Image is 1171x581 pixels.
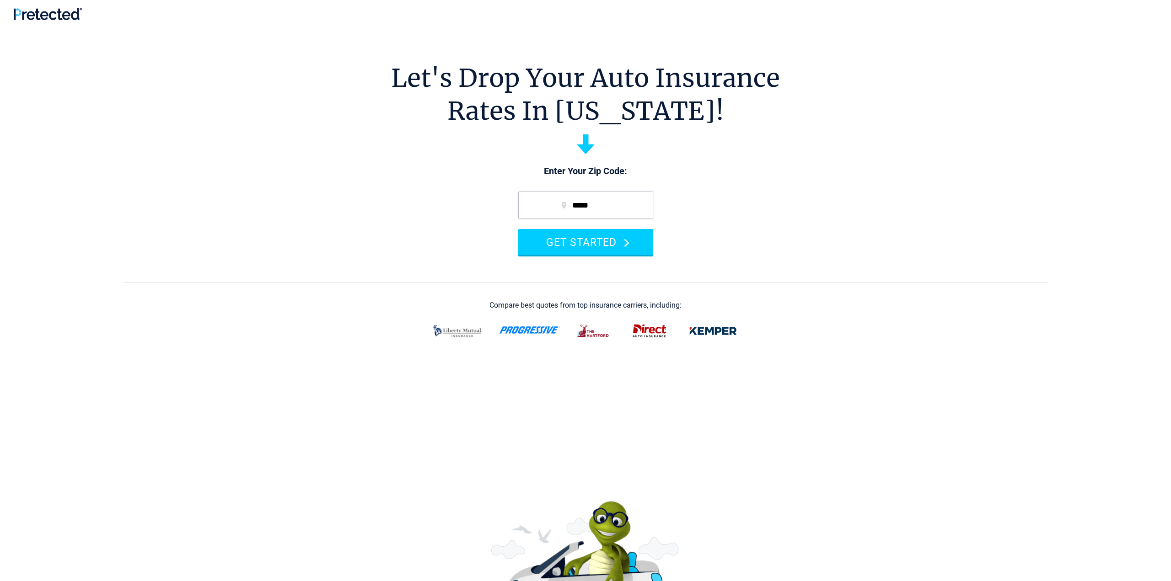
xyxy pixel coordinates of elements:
img: liberty [428,319,488,343]
img: thehartford [571,319,616,343]
input: zip code [518,192,653,219]
img: Pretected Logo [14,8,82,20]
div: Compare best quotes from top insurance carriers, including: [489,301,682,309]
p: Enter Your Zip Code: [509,165,662,178]
img: direct [627,319,672,343]
button: GET STARTED [518,229,653,255]
h1: Let's Drop Your Auto Insurance Rates In [US_STATE]! [391,62,780,128]
img: kemper [683,319,743,343]
img: progressive [499,326,560,334]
